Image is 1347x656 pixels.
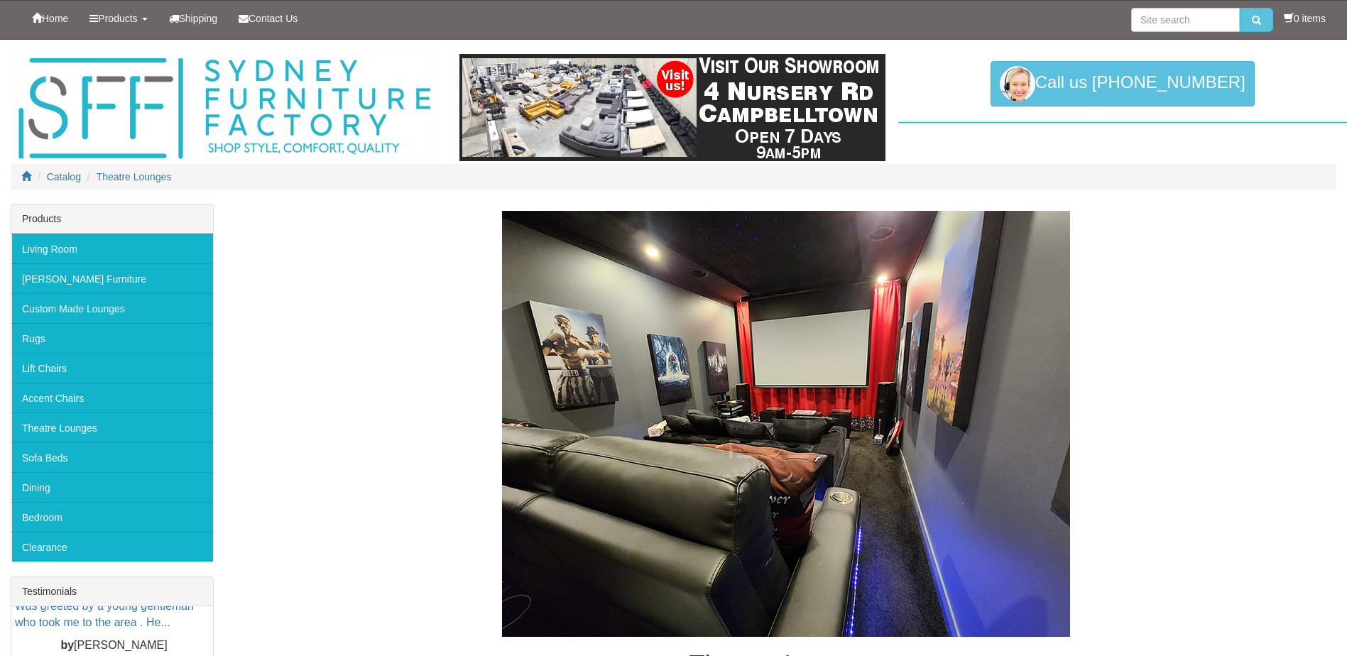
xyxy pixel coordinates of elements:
[11,263,213,293] a: [PERSON_NAME] Furniture
[11,54,437,164] img: Sydney Furniture Factory
[79,1,158,36] a: Products
[47,171,81,182] a: Catalog
[98,13,137,24] span: Products
[11,293,213,323] a: Custom Made Lounges
[11,234,213,263] a: Living Room
[11,383,213,412] a: Accent Chairs
[11,412,213,442] a: Theatre Lounges
[11,442,213,472] a: Sofa Beds
[228,1,308,36] a: Contact Us
[15,584,211,628] a: Wanted to purchase a king single bed . Was greeted by a young gentleman who took me to the area ....
[11,204,213,234] div: Products
[97,171,172,182] a: Theatre Lounges
[11,577,213,606] div: Testimonials
[15,638,213,654] p: [PERSON_NAME]
[1131,8,1240,32] input: Site search
[11,532,213,562] a: Clearance
[11,502,213,532] a: Bedroom
[11,323,213,353] a: Rugs
[42,13,68,24] span: Home
[1284,11,1326,26] li: 0 items
[11,472,213,502] a: Dining
[60,639,74,651] b: by
[249,13,298,24] span: Contact Us
[21,1,79,36] a: Home
[158,1,229,36] a: Shipping
[179,13,218,24] span: Shipping
[502,211,1070,637] img: Theatre Lounges
[11,353,213,383] a: Lift Chairs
